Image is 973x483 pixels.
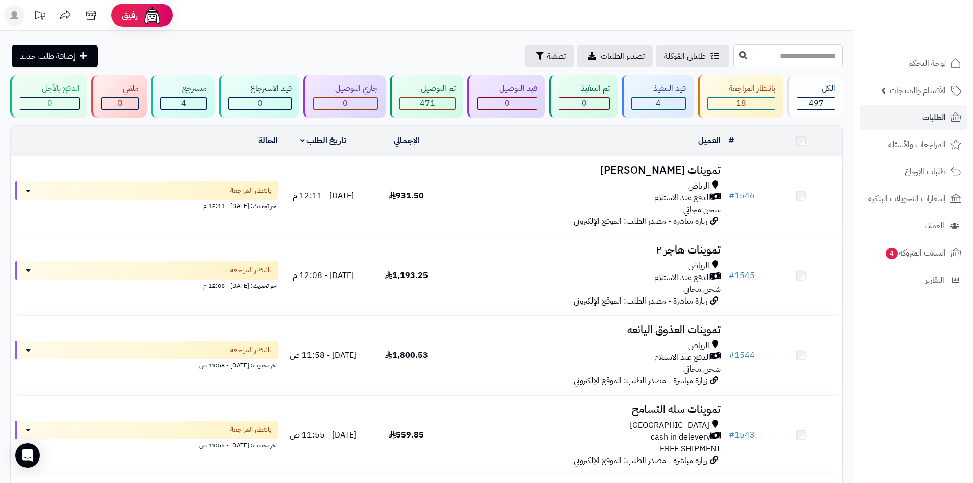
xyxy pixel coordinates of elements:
span: المراجعات والأسئلة [888,137,946,152]
div: Open Intercom Messenger [15,443,40,468]
span: تصفية [547,50,566,62]
span: 931.50 [389,190,424,202]
span: الدفع عند الاستلام [654,192,710,204]
a: بانتظار المراجعة 18 [696,75,786,118]
a: تحديثات المنصة [27,5,53,28]
span: الرياض [688,260,709,272]
div: جاري التوصيل [313,83,378,95]
span: 497 [809,97,824,109]
span: 559.85 [389,429,424,441]
a: قيد الاسترجاع 0 [217,75,301,118]
span: [DATE] - 12:08 م [293,269,354,282]
div: مسترجع [160,83,207,95]
h3: تموينات هاجر ٢ [452,244,721,256]
span: # [729,429,734,441]
a: الدفع بالآجل 0 [8,75,89,118]
span: الطلبات [922,110,946,125]
a: تم التنفيذ 0 [547,75,620,118]
a: السلات المتروكة4 [860,241,967,265]
a: الإجمالي [394,134,419,147]
a: لوحة التحكم [860,51,967,76]
div: 0 [229,98,291,109]
span: # [729,269,734,282]
div: اخر تحديث: [DATE] - 12:11 م [15,200,278,211]
span: 471 [420,97,435,109]
span: cash in delevery [651,431,710,443]
span: 0 [257,97,263,109]
div: 0 [314,98,377,109]
span: زيارة مباشرة - مصدر الطلب: الموقع الإلكتروني [574,295,707,307]
a: تصدير الطلبات [577,45,653,67]
a: العميل [698,134,721,147]
a: جاري التوصيل 0 [301,75,388,118]
div: اخر تحديث: [DATE] - 12:08 م [15,280,278,290]
div: 18 [708,98,775,109]
div: 4 [632,98,685,109]
span: الرياض [688,340,709,352]
div: 471 [400,98,456,109]
span: شحن مجاني [683,203,721,216]
a: إضافة طلب جديد [12,45,98,67]
a: طلباتي المُوكلة [656,45,729,67]
span: 0 [343,97,348,109]
span: إشعارات التحويلات البنكية [868,192,946,206]
span: طلبات الإرجاع [905,165,946,179]
div: الكل [797,83,835,95]
span: FREE SHIPMENT [660,443,721,455]
div: اخر تحديث: [DATE] - 11:58 ص [15,359,278,370]
div: 0 [102,98,139,109]
div: اخر تحديث: [DATE] - 11:55 ص [15,439,278,450]
div: قيد التنفيذ [631,83,686,95]
button: تصفية [525,45,574,67]
span: [DATE] - 11:58 ص [290,349,357,361]
span: زيارة مباشرة - مصدر الطلب: الموقع الإلكتروني [574,454,707,467]
span: بانتظار المراجعة [230,265,272,275]
div: الدفع بالآجل [20,83,80,95]
span: # [729,349,734,361]
span: طلباتي المُوكلة [664,50,706,62]
span: بانتظار المراجعة [230,425,272,435]
a: طلبات الإرجاع [860,159,967,184]
a: مسترجع 4 [149,75,217,118]
a: تاريخ الطلب [300,134,347,147]
a: المراجعات والأسئلة [860,132,967,157]
div: قيد الاسترجاع [228,83,292,95]
span: [DATE] - 11:55 ص [290,429,357,441]
a: الطلبات [860,105,967,130]
span: السلات المتروكة [885,246,946,260]
span: تصدير الطلبات [601,50,645,62]
span: شحن مجاني [683,363,721,375]
span: الأقسام والمنتجات [890,83,946,98]
span: بانتظار المراجعة [230,186,272,196]
div: 4 [161,98,206,109]
span: الدفع عند الاستلام [654,352,710,363]
div: تم التنفيذ [559,83,610,95]
div: تم التوصيل [399,83,456,95]
div: قيد التوصيل [477,83,537,95]
a: قيد التوصيل 0 [465,75,547,118]
span: 0 [505,97,510,109]
h3: تموينات سله التسامح [452,404,721,416]
span: # [729,190,734,202]
a: التقارير [860,268,967,292]
div: 0 [20,98,79,109]
a: قيد التنفيذ 4 [620,75,696,118]
div: ملغي [101,83,139,95]
span: 1,193.25 [385,269,428,282]
span: زيارة مباشرة - مصدر الطلب: الموقع الإلكتروني [574,375,707,387]
span: الدفع عند الاستلام [654,272,710,284]
a: الكل497 [785,75,845,118]
span: العملاء [924,219,944,233]
img: ai-face.png [142,5,162,26]
a: الحالة [258,134,278,147]
a: العملاء [860,214,967,238]
span: لوحة التحكم [908,56,946,71]
span: الرياض [688,180,709,192]
span: 1,800.53 [385,349,428,361]
div: بانتظار المراجعة [707,83,776,95]
span: 18 [736,97,746,109]
a: # [729,134,734,147]
span: [DATE] - 12:11 م [293,190,354,202]
a: ملغي 0 [89,75,149,118]
h3: تموينات [PERSON_NAME] [452,165,721,176]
